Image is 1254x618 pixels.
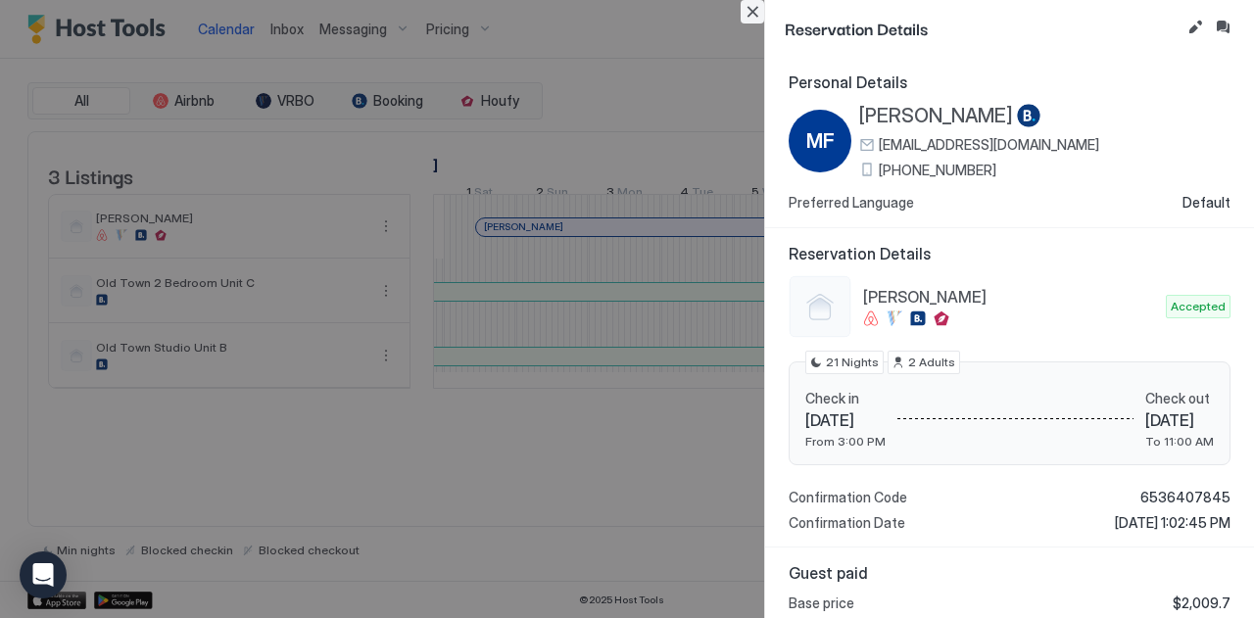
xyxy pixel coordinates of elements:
span: Reservation Details [785,16,1180,40]
span: Confirmation Date [789,514,905,532]
span: Preferred Language [789,194,914,212]
span: 2 Adults [908,354,955,371]
span: [EMAIL_ADDRESS][DOMAIN_NAME] [879,136,1099,154]
span: Personal Details [789,72,1230,92]
span: Guest paid [789,563,1230,583]
span: Default [1182,194,1230,212]
span: [DATE] [805,410,886,430]
button: Edit reservation [1183,16,1207,39]
span: Confirmation Code [789,489,907,506]
span: Check out [1145,390,1214,407]
span: Base price [789,594,854,612]
span: Check in [805,390,886,407]
span: To 11:00 AM [1145,434,1214,449]
span: MF [806,126,835,156]
span: 6536407845 [1140,489,1230,506]
span: Accepted [1171,298,1226,315]
span: Reservation Details [789,244,1230,263]
span: [PERSON_NAME] [859,104,1013,128]
span: [DATE] [1145,410,1214,430]
span: 21 Nights [826,354,879,371]
span: From 3:00 PM [805,434,886,449]
span: [PHONE_NUMBER] [879,162,996,179]
div: Open Intercom Messenger [20,551,67,598]
span: [DATE] 1:02:45 PM [1115,514,1230,532]
button: Inbox [1211,16,1234,39]
span: $2,009.7 [1173,594,1230,612]
span: [PERSON_NAME] [863,287,1158,307]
